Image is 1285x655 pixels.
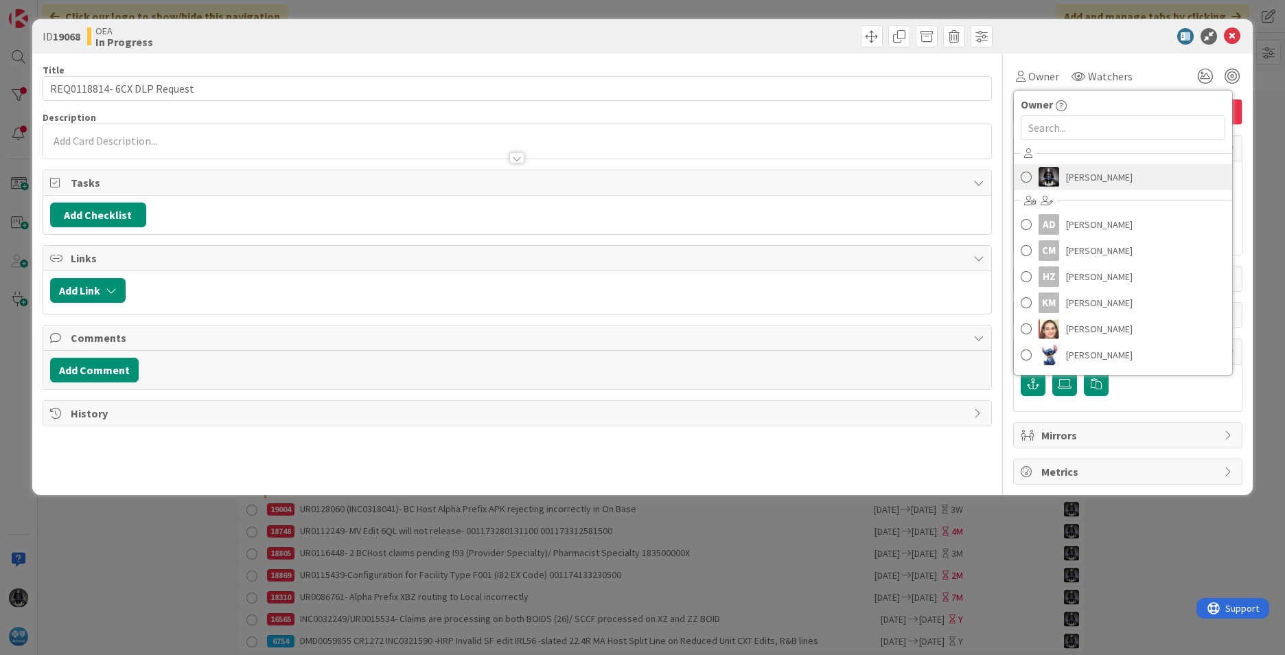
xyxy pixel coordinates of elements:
a: CM[PERSON_NAME] [1014,238,1232,264]
label: Title [43,64,65,76]
span: Description [43,111,96,124]
span: OEA [95,25,153,36]
input: type card name here... [43,76,992,101]
div: CM [1039,240,1059,261]
img: ME [1039,345,1059,365]
span: History [71,405,966,422]
span: [PERSON_NAME] [1066,292,1133,313]
input: Search... [1021,115,1225,140]
a: TC[PERSON_NAME] [1014,368,1232,394]
img: LT [1039,319,1059,339]
b: 19068 [53,30,80,43]
span: Links [71,250,966,266]
span: [PERSON_NAME] [1066,266,1133,287]
span: [PERSON_NAME] [1066,240,1133,261]
span: [PERSON_NAME] [1066,167,1133,187]
button: Add Link [50,278,126,303]
button: Add Comment [50,358,139,382]
span: Tasks [71,174,966,191]
a: AD[PERSON_NAME] [1014,211,1232,238]
a: HZ[PERSON_NAME] [1014,264,1232,290]
span: Support [29,2,62,19]
a: LT[PERSON_NAME] [1014,316,1232,342]
b: In Progress [95,36,153,47]
span: Comments [71,330,966,346]
span: Metrics [1041,463,1217,480]
span: Watchers [1088,68,1133,84]
div: HZ [1039,266,1059,287]
a: KM[PERSON_NAME] [1014,290,1232,316]
img: KG [1039,167,1059,187]
a: KG[PERSON_NAME] [1014,164,1232,190]
span: ID [43,28,80,45]
span: [PERSON_NAME] [1066,345,1133,365]
span: Owner [1021,96,1053,113]
div: AD [1039,214,1059,235]
span: Owner [1028,68,1059,84]
button: Add Checklist [50,203,146,227]
span: [PERSON_NAME] [1066,214,1133,235]
div: KM [1039,292,1059,313]
a: ME[PERSON_NAME] [1014,342,1232,368]
span: Mirrors [1041,427,1217,444]
span: [PERSON_NAME] [1066,319,1133,339]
